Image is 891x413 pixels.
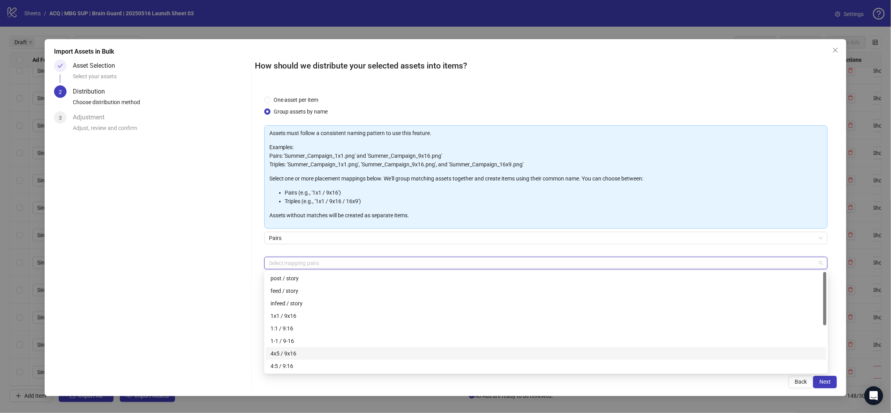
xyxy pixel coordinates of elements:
[269,143,823,169] p: Examples: Pairs: 'Summer_Campaign_1x1.png' and 'Summer_Campaign_9x16.png' Triples: 'Summer_Campai...
[73,111,111,124] div: Adjustment
[266,310,826,322] div: 1x1 / 9x16
[269,232,823,244] span: Pairs
[266,335,826,347] div: 1-1 / 9-16
[271,312,822,320] div: 1x1 / 9x16
[832,47,839,53] span: close
[266,347,826,360] div: 4x5 / 9x16
[269,129,823,137] p: Assets must follow a consistent naming pattern to use this feature.
[266,285,826,297] div: feed / story
[271,324,822,333] div: 1:1 / 9:16
[271,337,822,345] div: 1-1 / 9-16
[285,197,823,206] li: Triples (e.g., '1x1 / 9x16 / 16x9')
[788,376,813,388] button: Back
[59,89,62,95] span: 2
[864,386,883,405] div: Open Intercom Messenger
[58,63,63,69] span: check
[271,362,822,370] div: 4:5 / 9:16
[266,360,826,372] div: 4:5 / 9:16
[73,124,248,137] div: Adjust, review and confirm
[59,115,62,121] span: 3
[795,379,807,385] span: Back
[271,349,822,358] div: 4x5 / 9x16
[271,107,331,116] span: Group assets by name
[269,174,823,183] p: Select one or more placement mappings below. We'll group matching assets together and create item...
[266,297,826,310] div: infeed / story
[54,47,837,56] div: Import Assets in Bulk
[73,60,121,72] div: Asset Selection
[271,274,822,283] div: post / story
[73,72,248,85] div: Select your assets
[819,379,831,385] span: Next
[73,85,111,98] div: Distribution
[269,211,823,220] p: Assets without matches will be created as separate items.
[255,60,837,72] h2: How should we distribute your selected assets into items?
[271,299,822,308] div: infeed / story
[271,96,322,104] span: One asset per item
[285,188,823,197] li: Pairs (e.g., '1x1 / 9x16')
[271,287,822,295] div: feed / story
[266,272,826,285] div: post / story
[73,98,248,111] div: Choose distribution method
[813,376,837,388] button: Next
[829,44,842,56] button: Close
[266,322,826,335] div: 1:1 / 9:16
